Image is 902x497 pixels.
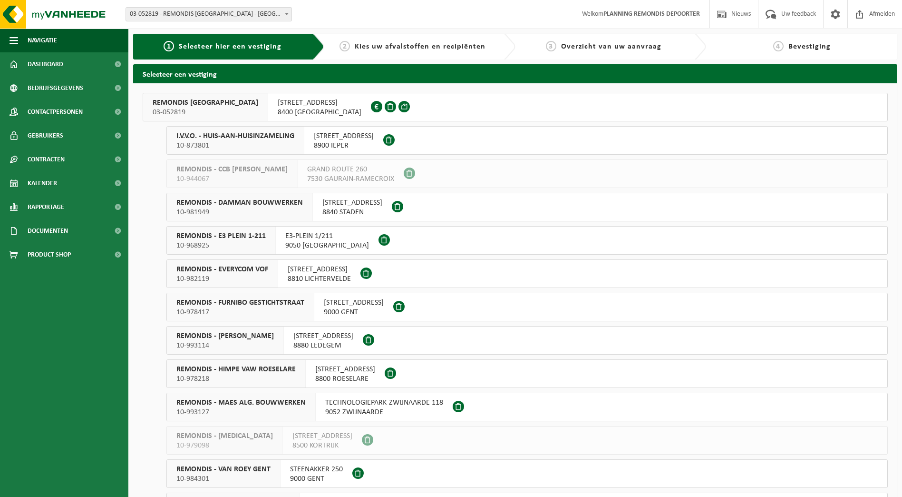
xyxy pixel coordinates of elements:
[176,208,303,217] span: 10-981949
[307,165,394,174] span: GRAND ROUTE 260
[28,195,64,219] span: Rapportage
[133,64,897,83] h2: Selecteer een vestiging
[561,43,661,50] span: Overzicht van uw aanvraag
[285,241,369,250] span: 9050 [GEOGRAPHIC_DATA]
[176,298,304,308] span: REMONDIS - FURNIBO GESTICHTSTRAAT
[176,441,273,450] span: 10-979098
[164,41,174,51] span: 1
[603,10,700,18] strong: PLANNING REMONDIS DEPOORTER
[176,274,268,284] span: 10-982119
[307,174,394,184] span: 7530 GAURAIN-RAMECROIX
[176,408,306,417] span: 10-993127
[176,198,303,208] span: REMONDIS - DAMMAN BOUWWERKEN
[315,365,375,374] span: [STREET_ADDRESS]
[176,141,294,150] span: 10-873801
[176,265,268,274] span: REMONDIS - EVERYCOM VOF
[355,43,485,50] span: Kies uw afvalstoffen en recipiënten
[166,359,888,388] button: REMONDIS - HIMPE VAW ROESELARE 10-978218 [STREET_ADDRESS]8800 ROESELARE
[126,8,291,21] span: 03-052819 - REMONDIS WEST-VLAANDEREN - OOSTENDE
[322,198,382,208] span: [STREET_ADDRESS]
[788,43,831,50] span: Bevestiging
[773,41,784,51] span: 4
[176,365,296,374] span: REMONDIS - HIMPE VAW ROESELARE
[28,29,57,52] span: Navigatie
[143,93,888,121] button: REMONDIS [GEOGRAPHIC_DATA] 03-052819 [STREET_ADDRESS]8400 [GEOGRAPHIC_DATA]
[325,398,443,408] span: TECHNOLOGIEPARK-ZWIJNAARDE 118
[322,208,382,217] span: 8840 STADEN
[288,265,351,274] span: [STREET_ADDRESS]
[176,341,274,350] span: 10-993114
[126,7,292,21] span: 03-052819 - REMONDIS WEST-VLAANDEREN - OOSTENDE
[179,43,281,50] span: Selecteer hier een vestiging
[293,331,353,341] span: [STREET_ADDRESS]
[176,308,304,317] span: 10-978417
[324,308,384,317] span: 9000 GENT
[314,131,374,141] span: [STREET_ADDRESS]
[314,141,374,150] span: 8900 IEPER
[28,243,71,267] span: Product Shop
[176,131,294,141] span: I.V.V.O. - HUIS-AAN-HUISINZAMELING
[176,398,306,408] span: REMONDIS - MAES ALG. BOUWWERKEN
[153,108,258,117] span: 03-052819
[166,293,888,321] button: REMONDIS - FURNIBO GESTICHTSTRAAT 10-978417 [STREET_ADDRESS]9000 GENT
[153,98,258,108] span: REMONDIS [GEOGRAPHIC_DATA]
[278,98,361,108] span: [STREET_ADDRESS]
[546,41,556,51] span: 3
[28,171,57,195] span: Kalender
[28,52,63,76] span: Dashboard
[290,465,343,474] span: STEENAKKER 250
[166,326,888,355] button: REMONDIS - [PERSON_NAME] 10-993114 [STREET_ADDRESS]8880 LEDEGEM
[166,193,888,221] button: REMONDIS - DAMMAN BOUWWERKEN 10-981949 [STREET_ADDRESS]8840 STADEN
[288,274,351,284] span: 8810 LICHTERVELDE
[28,124,63,148] span: Gebruikers
[292,431,352,441] span: [STREET_ADDRESS]
[166,459,888,488] button: REMONDIS - VAN ROEY GENT 10-984301 STEENAKKER 2509000 GENT
[176,374,296,384] span: 10-978218
[28,100,83,124] span: Contactpersonen
[293,341,353,350] span: 8880 LEDEGEM
[166,126,888,155] button: I.V.V.O. - HUIS-AAN-HUISINZAMELING 10-873801 [STREET_ADDRESS]8900 IEPER
[176,331,274,341] span: REMONDIS - [PERSON_NAME]
[176,174,288,184] span: 10-944067
[325,408,443,417] span: 9052 ZWIJNAARDE
[176,231,266,241] span: REMONDIS - E3 PLEIN 1-211
[278,108,361,117] span: 8400 [GEOGRAPHIC_DATA]
[339,41,350,51] span: 2
[176,465,271,474] span: REMONDIS - VAN ROEY GENT
[166,259,888,288] button: REMONDIS - EVERYCOM VOF 10-982119 [STREET_ADDRESS]8810 LICHTERVELDE
[176,431,273,441] span: REMONDIS - [MEDICAL_DATA]
[290,474,343,484] span: 9000 GENT
[176,165,288,174] span: REMONDIS - CCB [PERSON_NAME]
[166,393,888,421] button: REMONDIS - MAES ALG. BOUWWERKEN 10-993127 TECHNOLOGIEPARK-ZWIJNAARDE 1189052 ZWIJNAARDE
[324,298,384,308] span: [STREET_ADDRESS]
[28,76,83,100] span: Bedrijfsgegevens
[292,441,352,450] span: 8500 KORTRIJK
[28,148,65,171] span: Contracten
[176,474,271,484] span: 10-984301
[285,231,369,241] span: E3-PLEIN 1/211
[315,374,375,384] span: 8800 ROESELARE
[166,226,888,255] button: REMONDIS - E3 PLEIN 1-211 10-968925 E3-PLEIN 1/2119050 [GEOGRAPHIC_DATA]
[176,241,266,250] span: 10-968925
[28,219,68,243] span: Documenten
